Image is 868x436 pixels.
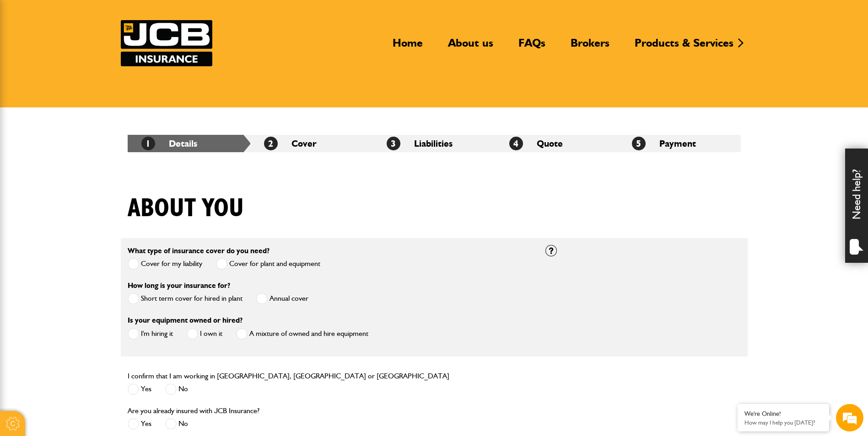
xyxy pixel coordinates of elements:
[128,293,243,304] label: Short term cover for hired in plant
[509,137,523,150] span: 4
[387,137,400,150] span: 3
[128,418,151,430] label: Yes
[128,372,449,380] label: I confirm that I am working in [GEOGRAPHIC_DATA], [GEOGRAPHIC_DATA] or [GEOGRAPHIC_DATA]
[216,258,320,270] label: Cover for plant and equipment
[373,135,496,152] li: Liabilities
[121,20,212,66] a: JCB Insurance Services
[128,135,250,152] li: Details
[744,419,822,426] p: How may I help you today?
[165,418,188,430] label: No
[128,258,202,270] label: Cover for my liability
[250,135,373,152] li: Cover
[496,135,618,152] li: Quote
[744,410,822,418] div: We're Online!
[121,20,212,66] img: JCB Insurance Services logo
[128,282,230,289] label: How long is your insurance for?
[628,36,740,57] a: Products & Services
[165,383,188,395] label: No
[128,383,151,395] label: Yes
[564,36,616,57] a: Brokers
[618,135,741,152] li: Payment
[141,137,155,150] span: 1
[128,247,270,255] label: What type of insurance cover do you need?
[512,36,552,57] a: FAQs
[264,137,278,150] span: 2
[236,328,368,340] label: A mixture of owned and hire equipment
[128,407,259,415] label: Are you already insured with JCB Insurance?
[256,293,308,304] label: Annual cover
[386,36,430,57] a: Home
[632,137,646,150] span: 5
[128,328,173,340] label: I'm hiring it
[187,328,222,340] label: I own it
[845,149,868,263] div: Need help?
[441,36,500,57] a: About us
[128,317,243,324] label: Is your equipment owned or hired?
[128,193,244,224] h1: About you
